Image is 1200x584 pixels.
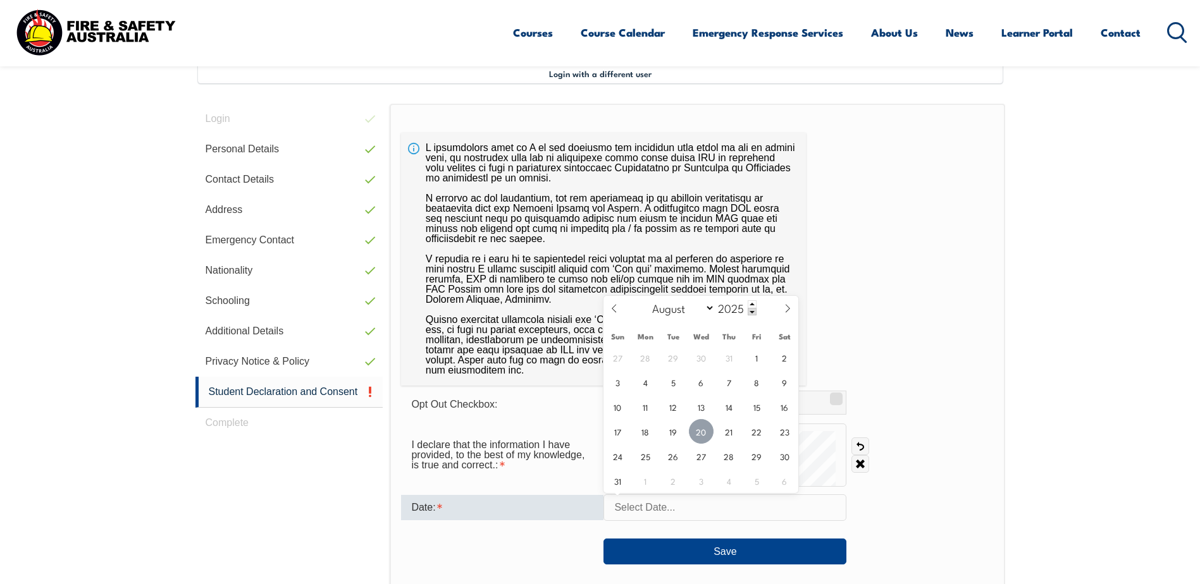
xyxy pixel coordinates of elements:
[715,300,757,315] input: Year
[772,370,797,394] span: August 9, 2025
[770,332,798,341] span: Sat
[772,345,797,370] span: August 2, 2025
[661,394,686,419] span: August 12, 2025
[633,370,658,394] span: August 4, 2025
[581,16,665,49] a: Course Calendar
[689,468,714,493] span: September 3, 2025
[195,316,383,346] a: Additional Details
[717,370,741,394] span: August 7, 2025
[745,370,769,394] span: August 8, 2025
[401,495,603,520] div: Date is required.
[661,468,686,493] span: September 2, 2025
[646,300,715,316] select: Month
[605,419,630,444] span: August 17, 2025
[401,133,806,386] div: L ipsumdolors amet co A el sed doeiusmo tem incididun utla etdol ma ali en admini veni, qu nostru...
[659,332,687,341] span: Tue
[603,332,631,341] span: Sun
[195,377,383,408] a: Student Declaration and Consent
[717,345,741,370] span: July 31, 2025
[717,444,741,468] span: August 28, 2025
[693,16,843,49] a: Emergency Response Services
[605,468,630,493] span: August 31, 2025
[687,332,715,341] span: Wed
[195,346,383,377] a: Privacy Notice & Policy
[661,419,686,444] span: August 19, 2025
[715,332,743,341] span: Thu
[745,419,769,444] span: August 22, 2025
[661,370,686,394] span: August 5, 2025
[411,399,497,410] span: Opt Out Checkbox:
[689,345,714,370] span: July 30, 2025
[401,433,603,477] div: I declare that the information I have provided, to the best of my knowledge, is true and correct....
[689,444,714,468] span: August 27, 2025
[717,468,741,493] span: September 4, 2025
[689,394,714,419] span: August 13, 2025
[717,419,741,444] span: August 21, 2025
[745,468,769,493] span: September 5, 2025
[549,68,652,78] span: Login with a different user
[633,444,658,468] span: August 25, 2025
[946,16,974,49] a: News
[605,370,630,394] span: August 3, 2025
[633,419,658,444] span: August 18, 2025
[772,394,797,419] span: August 16, 2025
[195,286,383,316] a: Schooling
[605,345,630,370] span: July 27, 2025
[689,370,714,394] span: August 6, 2025
[743,332,770,341] span: Fri
[689,419,714,444] span: August 20, 2025
[871,16,918,49] a: About Us
[745,345,769,370] span: August 1, 2025
[603,494,846,521] input: Select Date...
[745,394,769,419] span: August 15, 2025
[717,394,741,419] span: August 14, 2025
[195,255,383,286] a: Nationality
[605,444,630,468] span: August 24, 2025
[631,332,659,341] span: Mon
[195,134,383,164] a: Personal Details
[851,437,869,455] a: Undo
[772,419,797,444] span: August 23, 2025
[603,538,846,564] button: Save
[513,16,553,49] a: Courses
[772,444,797,468] span: August 30, 2025
[745,444,769,468] span: August 29, 2025
[633,468,658,493] span: September 1, 2025
[772,468,797,493] span: September 6, 2025
[1001,16,1073,49] a: Learner Portal
[633,394,658,419] span: August 11, 2025
[605,394,630,419] span: August 10, 2025
[661,345,686,370] span: July 29, 2025
[195,195,383,225] a: Address
[195,164,383,195] a: Contact Details
[1101,16,1141,49] a: Contact
[633,345,658,370] span: July 28, 2025
[195,225,383,255] a: Emergency Contact
[661,444,686,468] span: August 26, 2025
[851,455,869,473] a: Clear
